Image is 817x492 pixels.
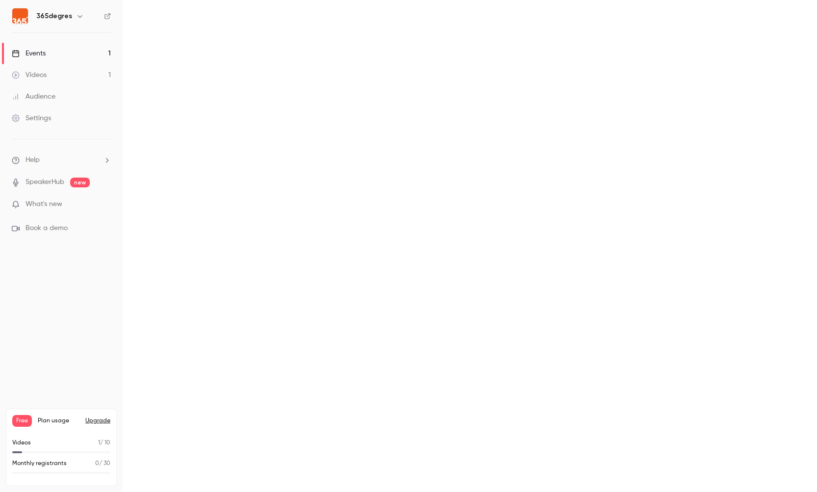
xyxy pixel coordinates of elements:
span: Help [26,155,40,165]
div: Audience [12,92,55,102]
span: Plan usage [38,417,79,425]
img: 365degres [12,8,28,24]
span: Free [12,415,32,427]
div: Videos [12,70,47,80]
span: 0 [95,461,99,466]
div: Events [12,49,46,58]
span: What's new [26,199,62,209]
button: Upgrade [85,417,110,425]
a: SpeakerHub [26,177,64,187]
p: Videos [12,439,31,447]
span: new [70,178,90,187]
li: help-dropdown-opener [12,155,111,165]
p: / 30 [95,459,110,468]
p: / 10 [98,439,110,447]
div: Settings [12,113,51,123]
p: Monthly registrants [12,459,67,468]
h6: 365degres [36,11,72,21]
span: 1 [98,440,100,446]
span: Book a demo [26,223,68,233]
